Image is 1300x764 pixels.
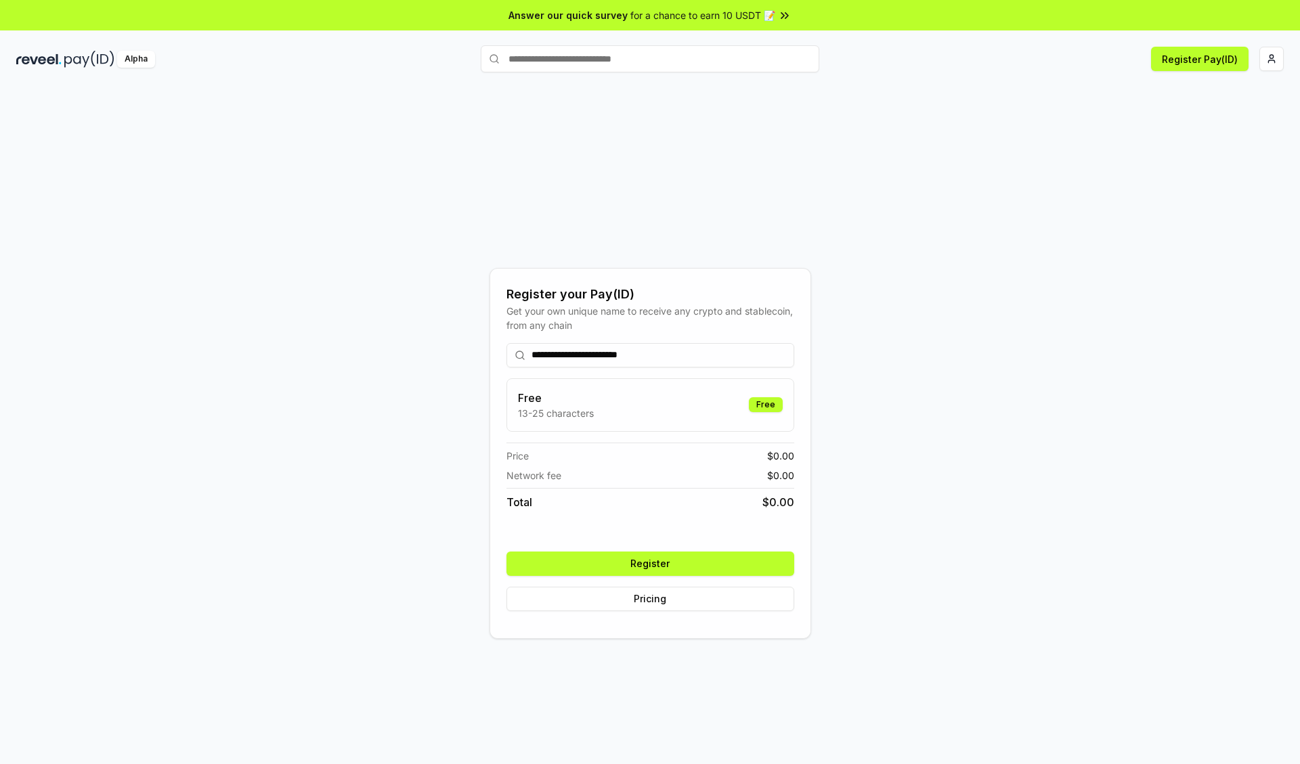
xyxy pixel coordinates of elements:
[1151,47,1249,71] button: Register Pay(ID)
[767,468,794,482] span: $ 0.00
[506,449,529,463] span: Price
[506,494,532,510] span: Total
[767,449,794,463] span: $ 0.00
[64,51,114,68] img: pay_id
[518,406,594,420] p: 13-25 characters
[506,552,794,576] button: Register
[117,51,155,68] div: Alpha
[506,304,794,332] div: Get your own unique name to receive any crypto and stablecoin, from any chain
[518,390,594,406] h3: Free
[749,397,783,412] div: Free
[506,285,794,304] div: Register your Pay(ID)
[630,8,775,22] span: for a chance to earn 10 USDT 📝
[508,8,628,22] span: Answer our quick survey
[762,494,794,510] span: $ 0.00
[506,587,794,611] button: Pricing
[16,51,62,68] img: reveel_dark
[506,468,561,482] span: Network fee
